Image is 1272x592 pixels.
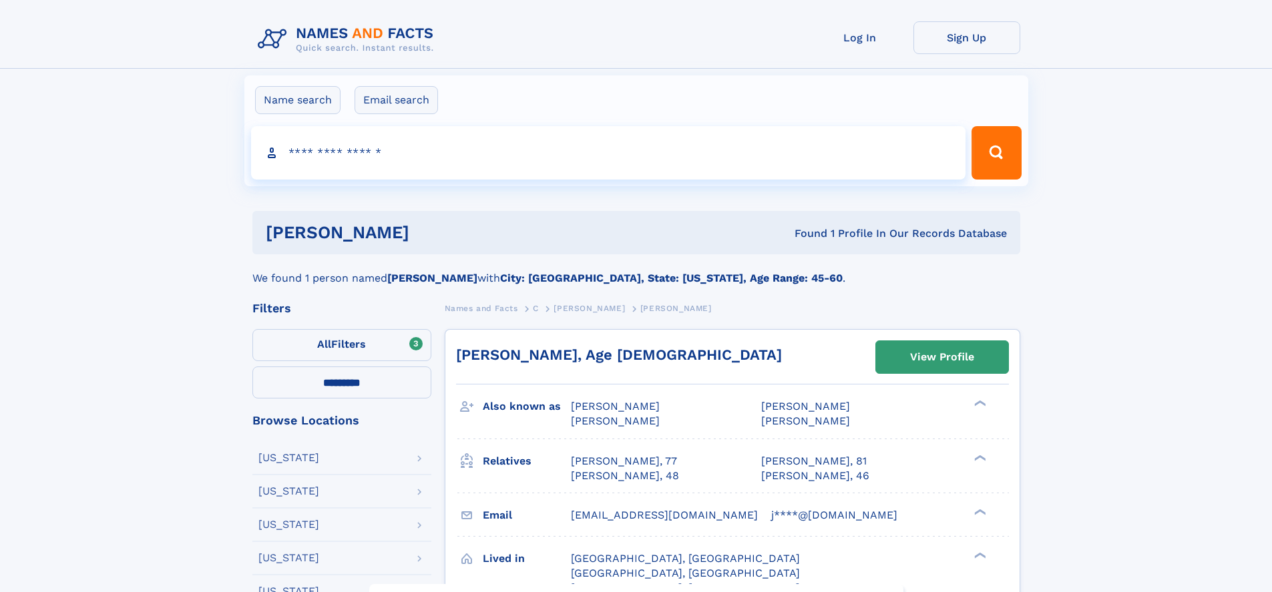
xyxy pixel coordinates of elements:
[387,272,477,284] b: [PERSON_NAME]
[761,469,869,483] a: [PERSON_NAME], 46
[266,224,602,241] h1: [PERSON_NAME]
[571,509,758,521] span: [EMAIL_ADDRESS][DOMAIN_NAME]
[255,86,341,114] label: Name search
[258,453,319,463] div: [US_STATE]
[971,453,987,462] div: ❯
[571,552,800,565] span: [GEOGRAPHIC_DATA], [GEOGRAPHIC_DATA]
[910,342,974,372] div: View Profile
[355,86,438,114] label: Email search
[971,507,987,516] div: ❯
[571,414,660,427] span: [PERSON_NAME]
[640,304,712,313] span: [PERSON_NAME]
[483,395,571,418] h3: Also known as
[252,21,445,57] img: Logo Names and Facts
[500,272,843,284] b: City: [GEOGRAPHIC_DATA], State: [US_STATE], Age Range: 45-60
[602,226,1007,241] div: Found 1 Profile In Our Records Database
[483,504,571,527] h3: Email
[252,414,431,426] div: Browse Locations
[971,551,987,559] div: ❯
[317,338,331,350] span: All
[252,302,431,314] div: Filters
[252,254,1020,286] div: We found 1 person named with .
[571,400,660,412] span: [PERSON_NAME]
[807,21,913,54] a: Log In
[445,300,518,316] a: Names and Facts
[252,329,431,361] label: Filters
[972,126,1021,180] button: Search Button
[258,553,319,563] div: [US_STATE]
[971,399,987,408] div: ❯
[761,454,867,469] a: [PERSON_NAME], 81
[761,400,850,412] span: [PERSON_NAME]
[761,414,850,427] span: [PERSON_NAME]
[876,341,1008,373] a: View Profile
[483,547,571,570] h3: Lived in
[456,346,782,363] a: [PERSON_NAME], Age [DEMOGRAPHIC_DATA]
[533,300,539,316] a: C
[533,304,539,313] span: C
[554,304,625,313] span: [PERSON_NAME]
[483,450,571,473] h3: Relatives
[251,126,966,180] input: search input
[554,300,625,316] a: [PERSON_NAME]
[258,519,319,530] div: [US_STATE]
[571,567,800,579] span: [GEOGRAPHIC_DATA], [GEOGRAPHIC_DATA]
[571,469,679,483] a: [PERSON_NAME], 48
[258,486,319,497] div: [US_STATE]
[571,454,677,469] a: [PERSON_NAME], 77
[913,21,1020,54] a: Sign Up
